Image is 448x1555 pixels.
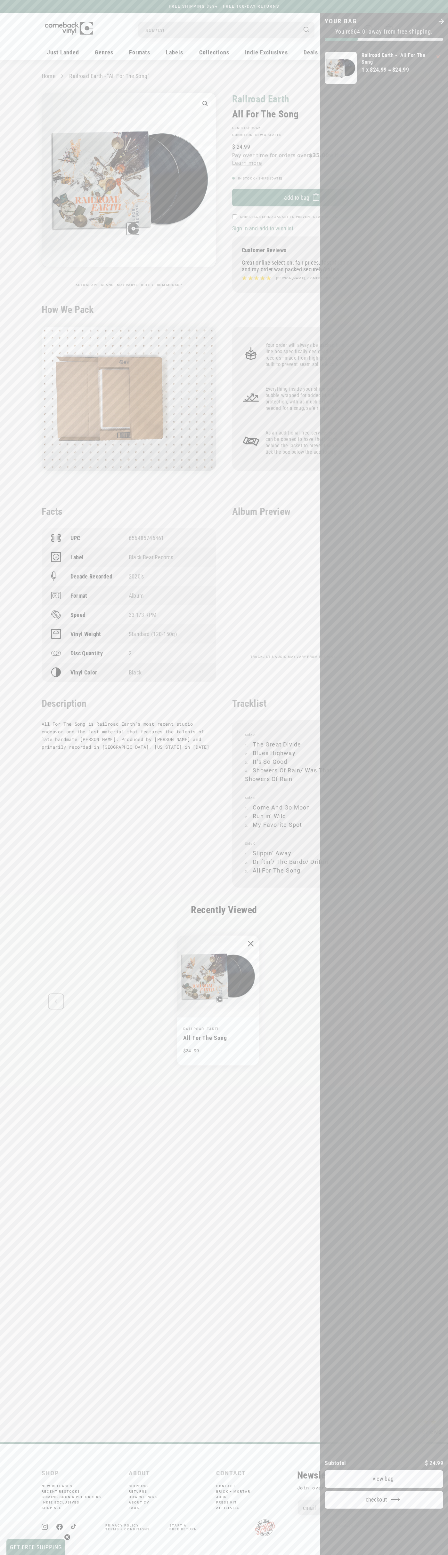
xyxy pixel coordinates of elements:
button: Checkout [325,1491,443,1509]
div: 1 x $24.99 = $24.99 [362,65,432,74]
span: $ [425,1460,428,1466]
button: Close [437,18,445,26]
button: Remove Railroad Earth - "All For The Song" [436,55,440,58]
h2: Subtotal [325,1460,346,1466]
div: Your bag [320,13,448,1555]
span: $64.01 [351,28,369,35]
button: Close teaser [64,1534,70,1540]
p: 24.99 [425,1460,443,1466]
a: View bag [325,1470,443,1488]
div: GET FREE SHIPPINGClose teaser [6,1539,65,1555]
a: Railroad Earth - "All For The Song" [362,52,432,65]
p: You're away from free shipping. [325,28,443,35]
span: GET FREE SHIPPING [10,1544,62,1551]
iframe: PayPal-paypal [325,1521,443,1535]
h2: Your bag [325,18,357,25]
